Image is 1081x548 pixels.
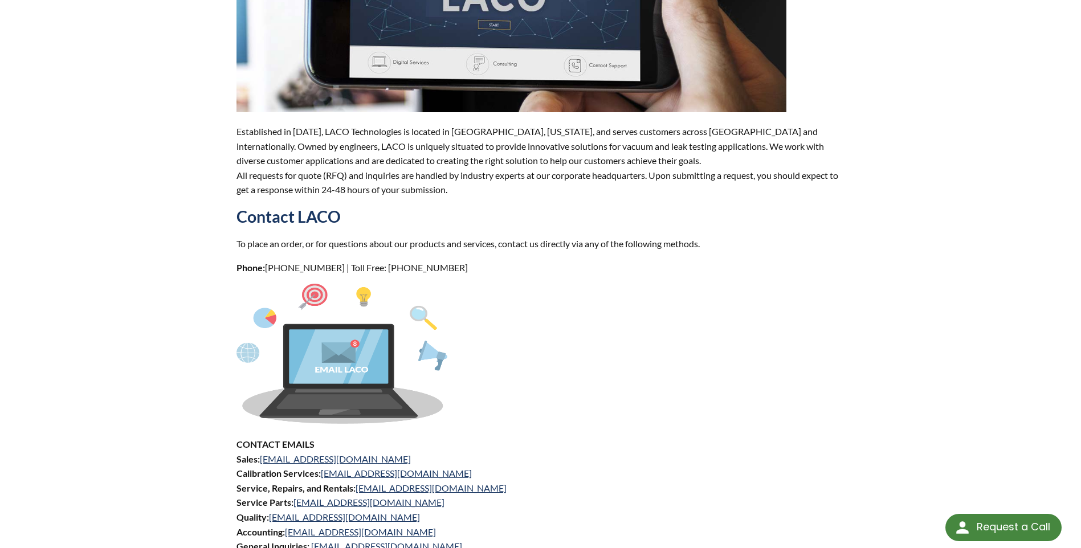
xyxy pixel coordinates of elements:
[293,497,444,508] a: [EMAIL_ADDRESS][DOMAIN_NAME]
[236,453,260,464] strong: Sales:
[236,468,321,479] strong: Calibration Services:
[236,526,285,537] strong: Accounting:
[945,514,1062,541] div: Request a Call
[236,260,844,275] p: [PHONE_NUMBER] | Toll Free: [PHONE_NUMBER]
[236,284,447,424] img: Asset_1.png
[260,453,411,464] a: [EMAIL_ADDRESS][DOMAIN_NAME]
[236,512,269,522] strong: Quality:
[321,468,472,479] a: [EMAIL_ADDRESS][DOMAIN_NAME]
[236,236,844,251] p: To place an order, or for questions about our products and services, contact us directly via any ...
[236,124,844,197] p: Established in [DATE], LACO Technologies is located in [GEOGRAPHIC_DATA], [US_STATE], and serves ...
[236,497,293,508] strong: Service Parts:
[285,526,436,537] a: [EMAIL_ADDRESS][DOMAIN_NAME]
[356,482,507,493] a: [EMAIL_ADDRESS][DOMAIN_NAME]
[977,514,1050,540] div: Request a Call
[236,207,341,226] strong: Contact LACO
[236,482,356,493] strong: Service, Repairs, and Rentals:
[953,518,972,537] img: round button
[269,512,420,522] a: [EMAIL_ADDRESS][DOMAIN_NAME]
[236,439,315,449] strong: CONTACT EMAILS
[236,262,265,273] strong: Phone:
